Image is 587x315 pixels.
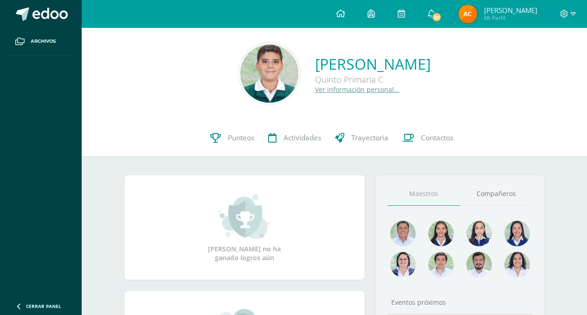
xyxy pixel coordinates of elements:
[460,182,533,206] a: Compañeros
[395,119,460,157] a: Contactos
[390,221,416,246] img: f4ec16a59328cb939a4b919555c40b71.png
[458,5,477,23] img: cf23f2559fb4d6a6ba4fac9e8b6311d9.png
[428,221,454,246] img: a45c6b0b365ef70dd84ea434ae6b643f.png
[387,182,460,206] a: Maestros
[390,252,416,277] img: 674848b92a8dd628d3cff977652c0a9e.png
[315,85,400,94] a: Ver información personal...
[26,303,61,309] span: Cerrar panel
[484,6,537,15] span: [PERSON_NAME]
[328,119,395,157] a: Trayectoria
[240,45,298,103] img: 1ec14fae105a92b142291c2d992075a7.png
[31,38,56,45] span: Archivos
[504,221,530,246] img: 6ddd1834028c492d783a9ed76c16c693.png
[432,12,442,22] span: 38
[219,193,270,240] img: achievement_small.png
[504,252,530,277] img: 74e021dbc1333a55a6a6352084f0f183.png
[261,119,328,157] a: Actividades
[315,54,431,74] a: [PERSON_NAME]
[421,133,453,143] span: Contactos
[466,252,492,277] img: 54c759e5b9bb94252904e19d2c113a42.png
[284,133,321,143] span: Actividades
[387,298,533,307] div: Eventos próximos
[428,252,454,277] img: f0af4734c025b990c12c69d07632b04a.png
[203,119,261,157] a: Punteos
[7,28,74,55] a: Archivos
[351,133,388,143] span: Trayectoria
[228,133,254,143] span: Punteos
[315,74,431,85] div: Quinto Primaria C
[198,193,291,262] div: [PERSON_NAME] no ha ganado logros aún
[466,221,492,246] img: e0582db7cc524a9960c08d03de9ec803.png
[484,14,537,22] span: Mi Perfil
